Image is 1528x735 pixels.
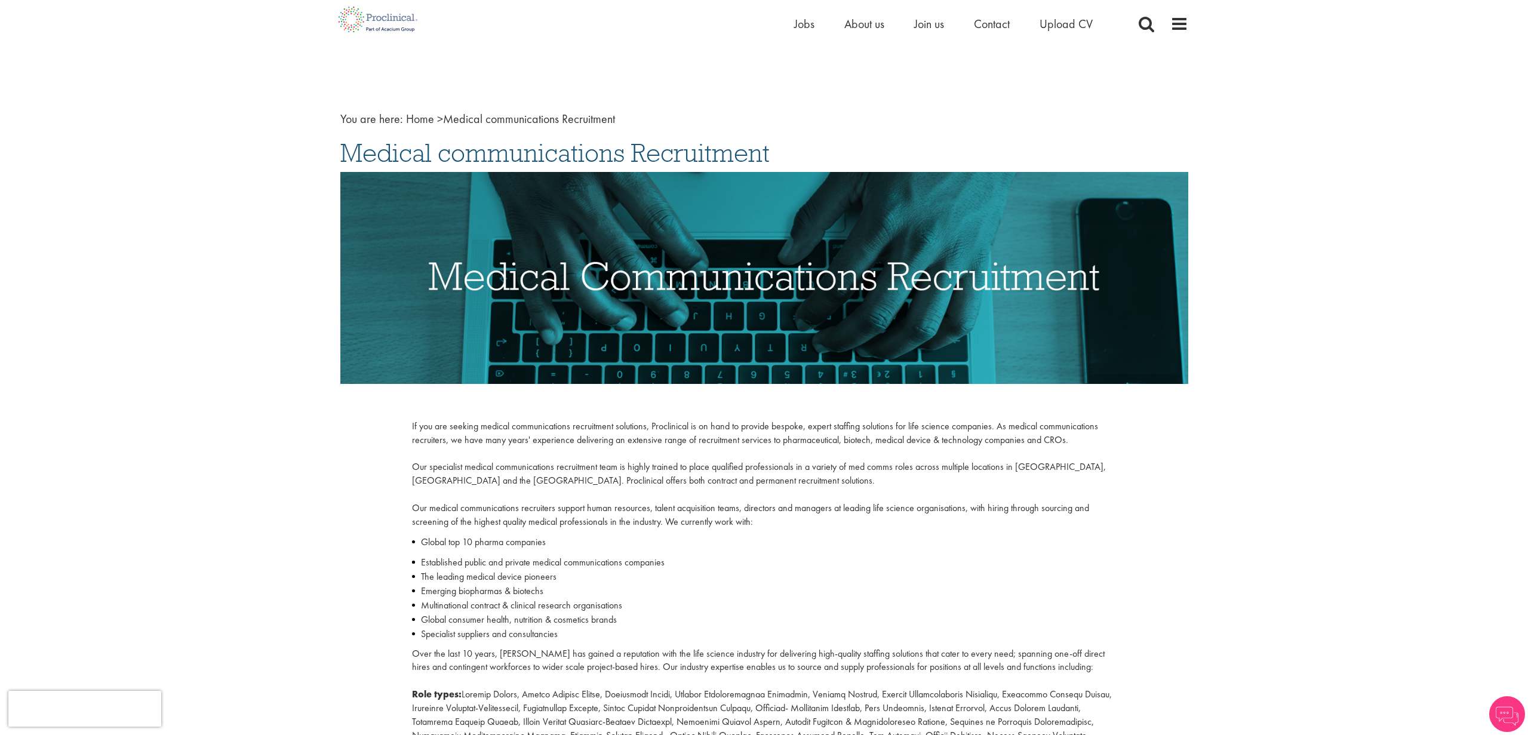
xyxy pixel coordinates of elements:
li: Emerging biopharmas & biotechs [412,584,1115,598]
img: Chatbot [1489,696,1525,732]
a: Jobs [794,16,814,32]
a: Join us [914,16,944,32]
a: Contact [974,16,1010,32]
li: Multinational contract & clinical research organisations [412,598,1115,613]
span: Medical communications Recruitment [406,111,615,127]
li: Specialist suppliers and consultancies [412,627,1115,641]
a: breadcrumb link to Home [406,111,434,127]
li: Established public and private medical communications companies [412,555,1115,570]
span: > [437,111,443,127]
a: Upload CV [1040,16,1093,32]
span: You are here: [340,111,403,127]
li: The leading medical device pioneers [412,570,1115,584]
b: Role types: [412,688,462,700]
a: About us [844,16,884,32]
img: Medical Communication Recruitment [340,172,1188,384]
li: Global top 10 pharma companies [412,535,1115,549]
li: Global consumer health, nutrition & cosmetics brands [412,613,1115,627]
iframe: reCAPTCHA [8,691,161,727]
p: If you are seeking medical communications recruitment solutions, Proclinical is on hand to provid... [412,420,1115,529]
span: Medical communications Recruitment [340,137,770,169]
